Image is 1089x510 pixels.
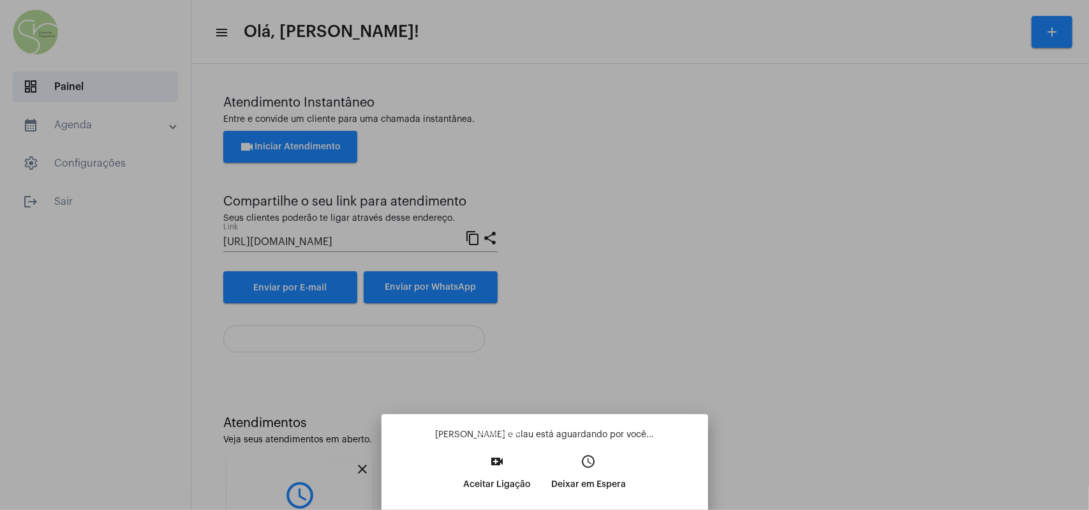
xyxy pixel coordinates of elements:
mat-icon: video_call [489,454,505,469]
mat-icon: access_time [581,454,596,469]
div: Aceitar ligação [470,426,526,441]
button: Aceitar Ligação [453,450,541,505]
p: Deixar em Espera [551,473,626,496]
p: Aceitar Ligação [463,473,531,496]
p: [PERSON_NAME] e clau está aguardando por você... [392,428,698,441]
button: Deixar em Espera [541,450,636,505]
